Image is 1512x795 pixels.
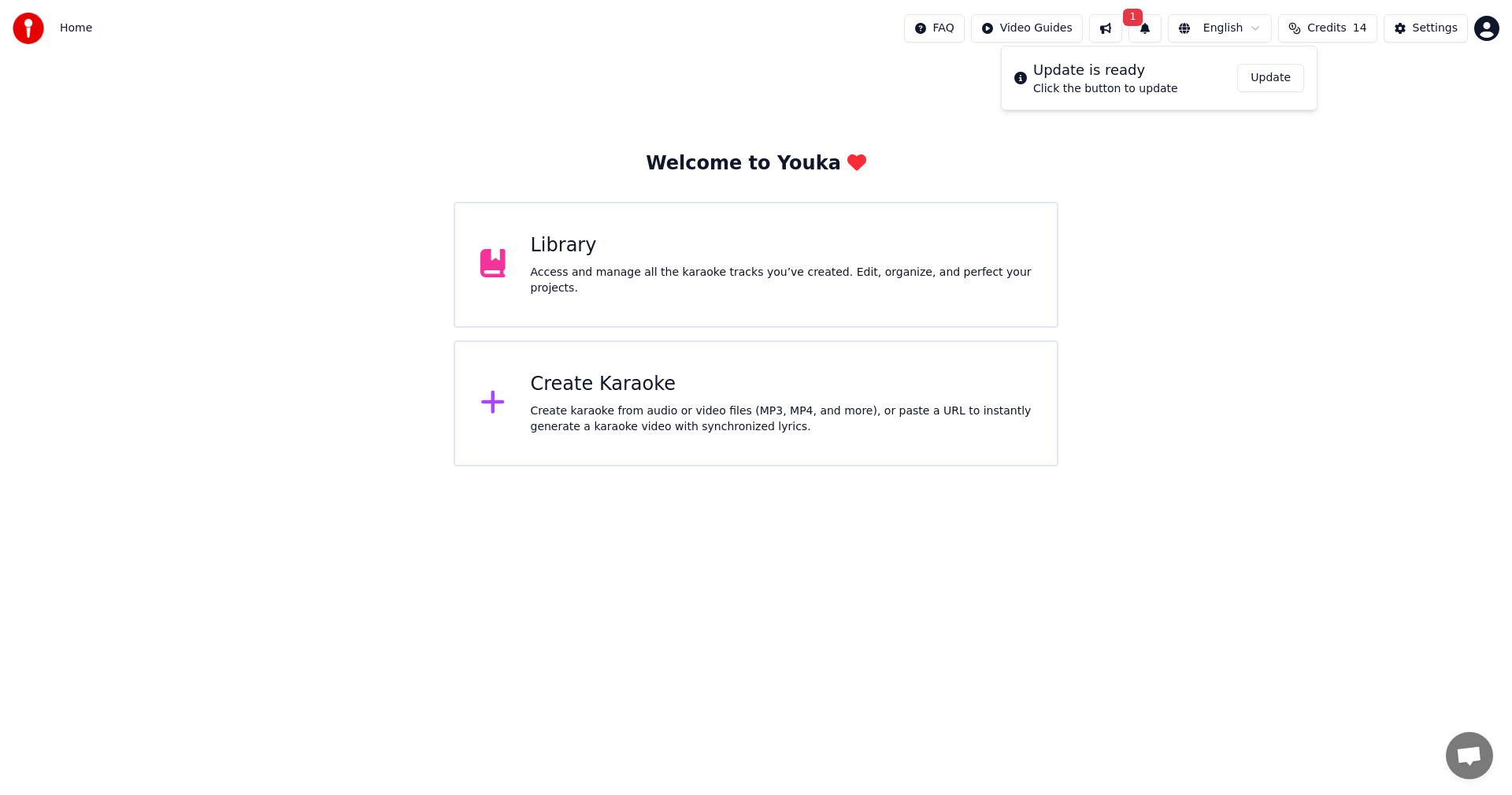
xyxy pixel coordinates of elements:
span: 14 [1353,20,1367,36]
div: Create Karaoke [531,372,1032,397]
div: Welcome to Youka [646,151,866,176]
button: 1 [1128,14,1162,43]
nav: breadcrumb [60,20,92,36]
img: youka [13,13,44,44]
span: Home [60,20,92,36]
button: Settings [1384,14,1468,43]
button: Update [1237,64,1304,92]
div: Access and manage all the karaoke tracks you’ve created. Edit, organize, and perfect your projects. [531,265,1032,296]
div: Library [531,233,1032,258]
div: Update is ready [1033,59,1178,81]
button: Video Guides [971,14,1083,43]
button: Credits14 [1278,14,1377,43]
span: 1 [1123,9,1143,26]
div: Click the button to update [1033,81,1178,97]
span: Credits [1307,20,1346,36]
div: Settings [1413,20,1458,36]
div: Open chat [1446,732,1493,779]
button: FAQ [904,14,965,43]
div: Create karaoke from audio or video files (MP3, MP4, and more), or paste a URL to instantly genera... [531,403,1032,435]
